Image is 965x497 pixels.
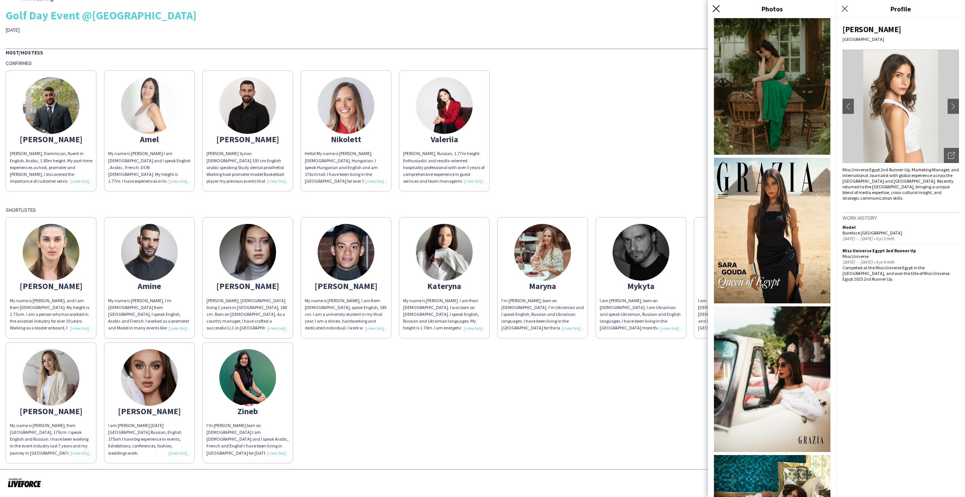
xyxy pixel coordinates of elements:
[836,4,965,14] h3: Profile
[842,253,959,259] div: Miss Universe
[108,422,182,456] span: I am [PERSON_NAME] [DATE] [GEOGRAPHIC_DATA] Russian, English 175sm I have big experience in event...
[6,48,959,56] div: Host/Hostess
[842,248,959,253] div: Miss Universe Egypt 2nd Runner Up
[842,36,959,42] div: [GEOGRAPHIC_DATA]
[10,283,92,289] div: [PERSON_NAME]
[698,283,780,289] div: Riwa
[944,148,959,163] div: Open photos pop-in
[842,265,959,282] div: Competed at the Miss Universe Egypt in the [GEOGRAPHIC_DATA], and won the title of Miss Universe ...
[403,136,486,143] div: Valeriia
[6,60,959,67] div: Confirmed
[842,259,959,265] div: [DATE] — [DATE] • 0 yr 0 mth
[108,283,191,289] div: Amine
[219,224,276,281] img: thumb-5d29bc36-2232-4abb-9ee6-16dc6b8fe785.jpg
[10,408,92,415] div: [PERSON_NAME]
[698,297,780,332] div: I am [PERSON_NAME], born on [DEMOGRAPHIC_DATA]. I am [DEMOGRAPHIC_DATA] and I speak Arabic and En...
[714,158,830,303] img: Crew photo 1127420
[416,224,473,281] img: thumb-61c8c0c1e61e2.jpg
[305,150,387,185] div: Hello! My name is [PERSON_NAME], [DEMOGRAPHIC_DATA], Hungarian. I speak Hungarian and English and...
[206,408,289,415] div: Zineb
[23,349,79,406] img: thumb-68a84f77221b4.jpeg
[10,136,92,143] div: [PERSON_NAME]
[206,150,289,185] div: [PERSON_NAME] Syrian [DEMOGRAPHIC_DATA] 193 cm English arabic speaking Study dental prosthetist W...
[219,77,276,134] img: thumb-68d51387403e7.jpeg
[206,283,289,289] div: [PERSON_NAME]
[121,77,178,134] img: thumb-66b264d8949b5.jpeg
[219,349,276,406] img: thumb-8fa862a2-4ba6-4d8c-b812-4ab7bb08ac6d.jpg
[613,224,669,281] img: thumb-624cad2448fdd.jpg
[714,306,830,452] img: Crew photo 1127442
[403,283,486,289] div: Kateryna
[206,422,289,457] div: I'm [PERSON_NAME] born on [DEMOGRAPHIC_DATA] I am [DEMOGRAPHIC_DATA] and I speak Arabic, French a...
[108,297,191,332] div: My name is [PERSON_NAME], I’m [DEMOGRAPHIC_DATA] from [GEOGRAPHIC_DATA], I speak English, Arabic ...
[121,349,178,406] img: thumb-a9fbda4c-252d-425b-af8b-91dde0a5ca79.jpg
[842,24,959,34] div: [PERSON_NAME]
[842,50,959,163] img: Crew avatar or photo
[10,297,92,332] div: My name is [PERSON_NAME], and I am from [DEMOGRAPHIC_DATA]. My height is 1.75cm. I am a person wh...
[600,298,682,372] span: I am [PERSON_NAME], born on [DEMOGRAPHIC_DATA]. I am Ukrainian and speak Ukrainian, Russian and E...
[305,283,387,289] div: [PERSON_NAME]
[6,26,340,33] div: [DATE]
[416,77,473,134] img: thumb-66f82e9b12624.jpeg
[403,297,486,332] div: My name is [PERSON_NAME]. I am from [DEMOGRAPHIC_DATA]. I was born on [DEMOGRAPHIC_DATA]. I speak...
[108,150,191,185] div: My name is [PERSON_NAME] I am [DEMOGRAPHIC_DATA] and I speak English , Arabic , French. DOB [DEMO...
[121,224,178,281] img: thumb-6531188bdb521.jpeg
[206,136,289,143] div: [PERSON_NAME]
[23,224,79,281] img: thumb-66dc0e5ce1933.jpg
[108,136,191,143] div: Amel
[6,9,959,21] div: Golf Day Event @[GEOGRAPHIC_DATA]
[318,77,374,134] img: thumb-68a91a2c4c175.jpeg
[842,230,959,236] div: Bareface [GEOGRAPHIC_DATA]
[10,150,92,185] div: [PERSON_NAME], Dominican, fluent in English, Arabic, 1.85m height. My part-time experiences as ho...
[842,214,959,221] h3: Work history
[514,224,571,281] img: thumb-1663831089632c0c31406e7.jpeg
[6,207,959,213] div: Shortlisted
[305,297,387,332] div: My name is [PERSON_NAME], I am from [DEMOGRAPHIC_DATA], speak English, 185 cm. I am a university ...
[10,422,92,457] div: My name is [PERSON_NAME], from [GEOGRAPHIC_DATA], 170cm. I speak English and Russian. I have been...
[23,77,79,134] img: thumb-3b4bedbe-2bfe-446a-a964-4b882512f058.jpg
[842,167,959,201] div: Miss Universe Egypt 2nd Runner-Up, Marketing Manager, and International Journalist with global ex...
[305,136,387,143] div: Nikolett
[108,408,191,415] div: [PERSON_NAME]
[318,224,374,281] img: thumb-6553e9e31a458.jpg
[403,150,486,185] div: [PERSON_NAME], Russian, 1.77m height. Enthusiastic and results-oriented hospitality professional ...
[600,283,682,289] div: Mykyta
[842,236,959,241] div: [DATE] — [DATE] • 0 yr 2 mth
[501,283,584,289] div: Maryna
[501,298,584,379] span: I’m [PERSON_NAME], born on [DEMOGRAPHIC_DATA]. I’m Ukrainian and I speak English, Russian and Ukr...
[842,224,959,230] div: Model
[8,477,41,488] img: Powered by Liveforce
[206,297,289,332] div: [PERSON_NAME], [DEMOGRAPHIC_DATA] living 2 years in [GEOGRAPHIC_DATA], 180 cm. Born on [DEMOGRAPH...
[708,4,836,14] h3: Photos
